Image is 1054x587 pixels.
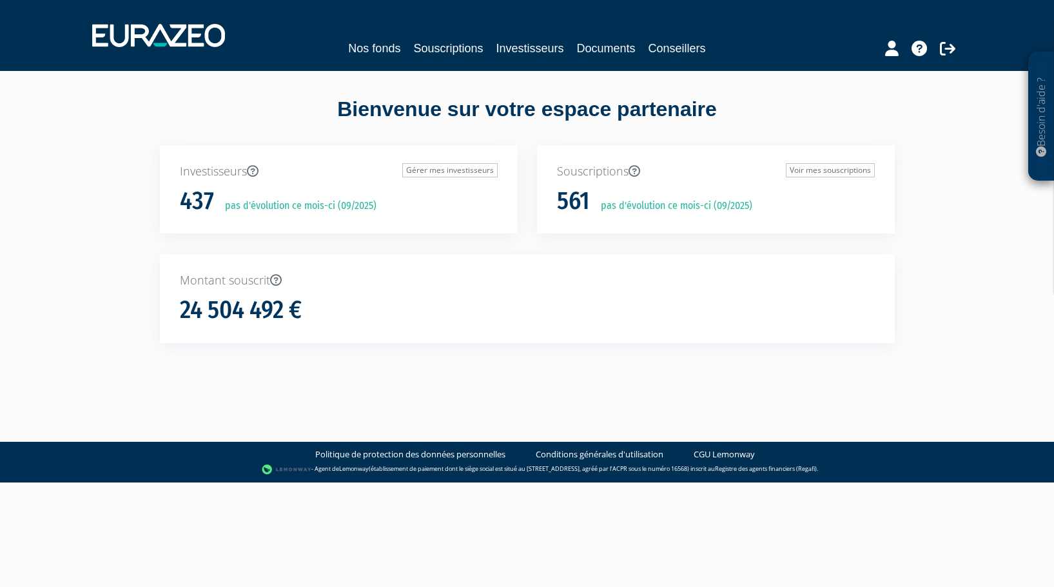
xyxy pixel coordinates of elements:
h1: 437 [180,188,214,215]
div: Bienvenue sur votre espace partenaire [150,95,904,145]
a: Nos fonds [348,39,400,57]
a: Documents [577,39,636,57]
a: Gérer mes investisseurs [402,163,498,177]
p: Montant souscrit [180,272,875,289]
a: Souscriptions [413,39,483,57]
p: pas d'évolution ce mois-ci (09/2025) [592,199,752,214]
h1: 561 [557,188,590,215]
img: 1732889491-logotype_eurazeo_blanc_rvb.png [92,24,225,47]
a: Lemonway [339,464,369,473]
p: Investisseurs [180,163,498,180]
p: Souscriptions [557,163,875,180]
h1: 24 504 492 € [180,297,302,324]
a: Registre des agents financiers (Regafi) [715,464,817,473]
a: Voir mes souscriptions [786,163,875,177]
img: logo-lemonway.png [262,463,311,476]
p: pas d'évolution ce mois-ci (09/2025) [216,199,376,214]
a: Conditions générales d'utilisation [536,448,663,461]
a: Politique de protection des données personnelles [315,448,505,461]
a: Investisseurs [496,39,563,57]
a: CGU Lemonway [694,448,755,461]
a: Conseillers [649,39,706,57]
p: Besoin d'aide ? [1034,59,1049,175]
div: - Agent de (établissement de paiement dont le siège social est situé au [STREET_ADDRESS], agréé p... [13,463,1041,476]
